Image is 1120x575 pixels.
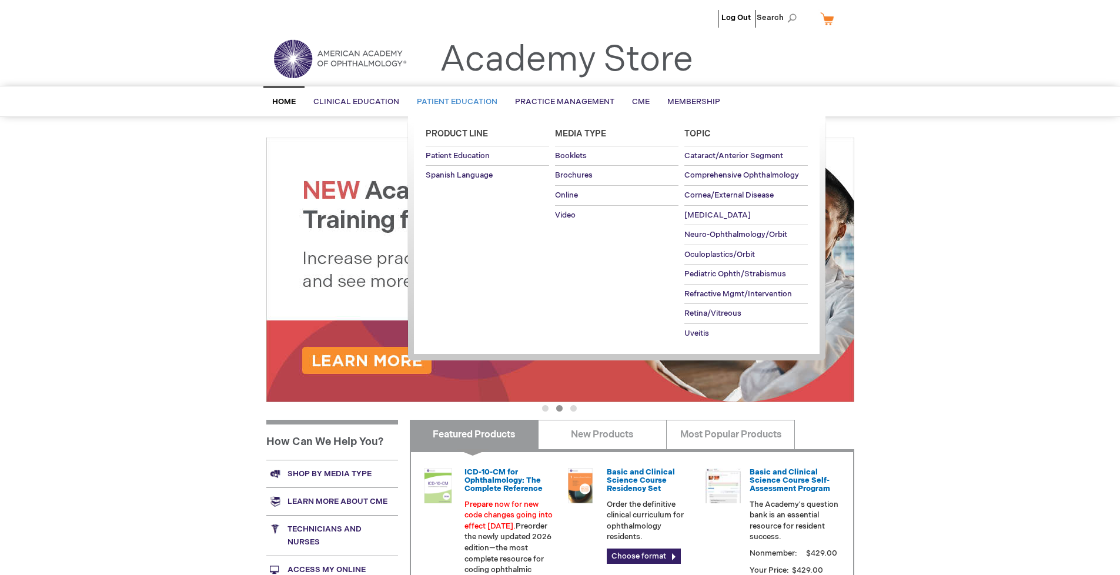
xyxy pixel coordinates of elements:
[804,549,839,558] span: $429.00
[410,420,539,449] a: Featured Products
[684,151,783,161] span: Cataract/Anterior Segment
[266,487,398,515] a: Learn more about CME
[607,499,696,543] p: Order the definitive clinical curriculum for ophthalmology residents.
[440,39,693,81] a: Academy Store
[426,151,490,161] span: Patient Education
[563,468,598,503] img: 02850963u_47.png
[706,468,741,503] img: bcscself_20.jpg
[542,405,549,412] button: 1 of 3
[426,129,488,139] span: Product Line
[266,460,398,487] a: Shop by media type
[266,515,398,556] a: Technicians and nurses
[538,420,667,449] a: New Products
[684,171,799,180] span: Comprehensive Ophthalmology
[555,190,578,200] span: Online
[556,405,563,412] button: 2 of 3
[426,171,493,180] span: Spanish Language
[607,467,675,494] a: Basic and Clinical Science Course Residency Set
[266,420,398,460] h1: How Can We Help You?
[684,210,751,220] span: [MEDICAL_DATA]
[721,13,751,22] a: Log Out
[757,6,801,29] span: Search
[313,97,399,106] span: Clinical Education
[684,190,774,200] span: Cornea/External Disease
[632,97,650,106] span: CME
[464,500,553,531] font: Prepare now for new code changes going into effect [DATE].
[464,467,543,494] a: ICD-10-CM for Ophthalmology: The Complete Reference
[417,97,497,106] span: Patient Education
[684,129,711,139] span: Topic
[684,250,755,259] span: Oculoplastics/Orbit
[555,171,593,180] span: Brochures
[750,499,839,543] p: The Academy's question bank is an essential resource for resident success.
[750,566,789,575] strong: Your Price:
[684,329,709,338] span: Uveitis
[750,467,830,494] a: Basic and Clinical Science Course Self-Assessment Program
[555,151,587,161] span: Booklets
[555,129,606,139] span: Media Type
[750,546,797,561] strong: Nonmember:
[420,468,456,503] img: 0120008u_42.png
[684,289,792,299] span: Refractive Mgmt/Intervention
[570,405,577,412] button: 3 of 3
[684,230,787,239] span: Neuro-Ophthalmology/Orbit
[666,420,795,449] a: Most Popular Products
[667,97,720,106] span: Membership
[684,309,741,318] span: Retina/Vitreous
[555,210,576,220] span: Video
[515,97,614,106] span: Practice Management
[791,566,825,575] span: $429.00
[607,549,681,564] a: Choose format
[684,269,786,279] span: Pediatric Ophth/Strabismus
[272,97,296,106] span: Home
